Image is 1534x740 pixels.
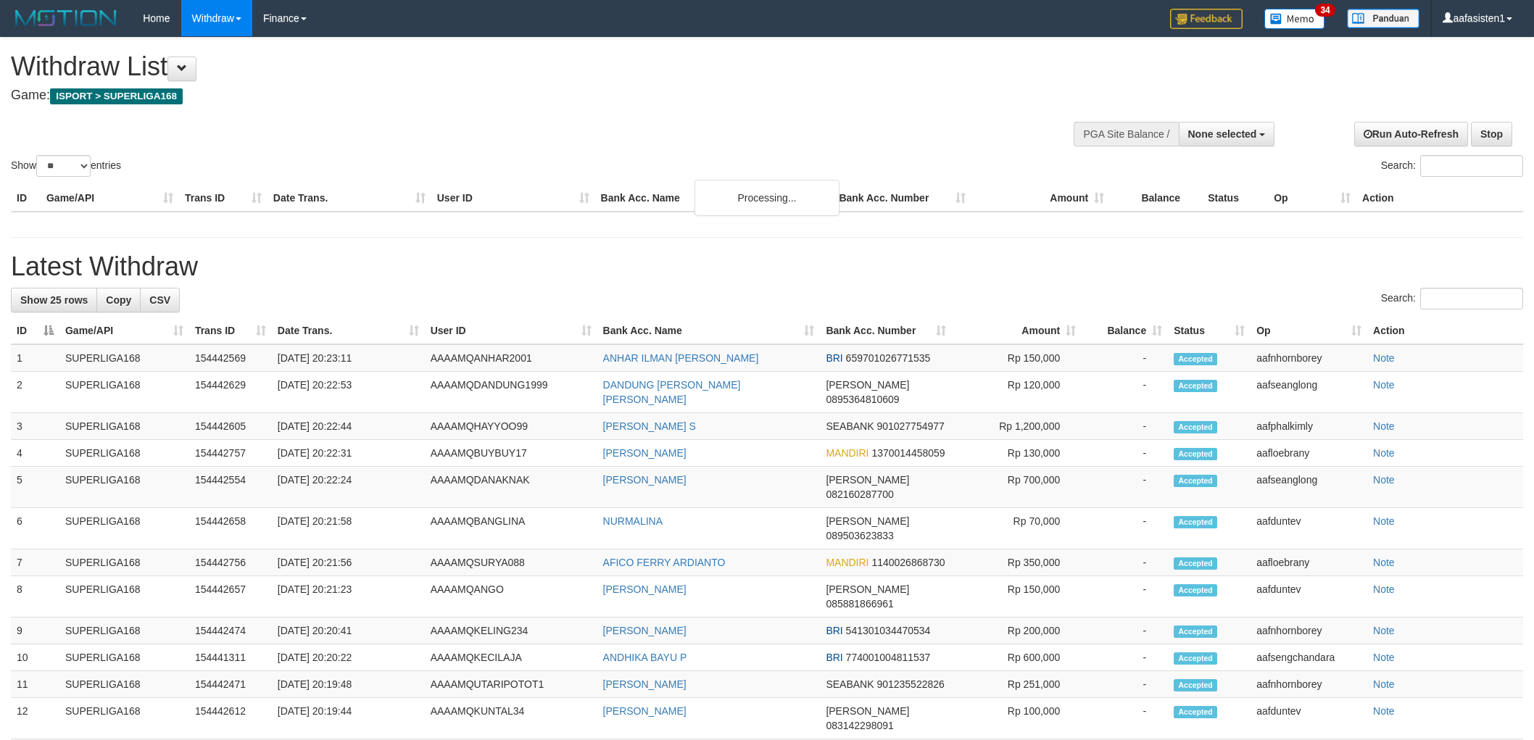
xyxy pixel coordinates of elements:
span: [PERSON_NAME] [826,379,909,391]
span: BRI [826,625,842,636]
td: AAAAMQBUYBUY17 [425,440,597,467]
td: 2 [11,372,59,413]
a: NURMALINA [603,515,663,527]
td: 154442612 [189,698,272,739]
th: Bank Acc. Name: activate to sort column ascending [597,317,821,344]
th: Bank Acc. Name [595,185,834,212]
td: SUPERLIGA168 [59,549,189,576]
td: [DATE] 20:20:22 [272,644,425,671]
a: [PERSON_NAME] [603,678,687,690]
span: [PERSON_NAME] [826,515,909,527]
h1: Withdraw List [11,52,1008,81]
span: Copy 541301034470534 to clipboard [846,625,931,636]
td: Rp 200,000 [952,618,1082,644]
td: - [1082,671,1168,698]
img: Feedback.jpg [1170,9,1243,29]
a: Note [1373,557,1395,568]
input: Search: [1420,155,1523,177]
td: aafduntev [1251,698,1367,739]
td: SUPERLIGA168 [59,644,189,671]
select: Showentries [36,155,91,177]
span: Accepted [1174,421,1217,433]
a: [PERSON_NAME] [603,705,687,717]
span: MANDIRI [826,557,868,568]
td: SUPERLIGA168 [59,344,189,372]
div: PGA Site Balance / [1074,122,1178,146]
th: ID [11,185,41,212]
td: SUPERLIGA168 [59,413,189,440]
a: Note [1373,352,1395,364]
span: ISPORT > SUPERLIGA168 [50,88,183,104]
td: AAAAMQDANAKNAK [425,467,597,508]
td: Rp 350,000 [952,549,1082,576]
th: Balance [1110,185,1202,212]
a: Stop [1471,122,1512,146]
span: Accepted [1174,625,1217,638]
a: Run Auto-Refresh [1354,122,1468,146]
td: AAAAMQUTARIPOTOT1 [425,671,597,698]
td: [DATE] 20:21:23 [272,576,425,618]
div: Processing... [695,180,839,216]
span: Accepted [1174,448,1217,460]
td: 6 [11,508,59,549]
td: aafnhornborey [1251,618,1367,644]
td: AAAAMQHAYYOO99 [425,413,597,440]
td: - [1082,508,1168,549]
td: [DATE] 20:23:11 [272,344,425,372]
h1: Latest Withdraw [11,252,1523,281]
img: panduan.png [1347,9,1419,28]
span: Accepted [1174,679,1217,691]
img: MOTION_logo.png [11,7,121,29]
th: Bank Acc. Number [833,185,971,212]
td: 154442474 [189,618,272,644]
th: Balance: activate to sort column ascending [1082,317,1168,344]
td: 154442554 [189,467,272,508]
img: Button%20Memo.svg [1264,9,1325,29]
td: 8 [11,576,59,618]
td: 154442756 [189,549,272,576]
td: aafduntev [1251,508,1367,549]
a: Note [1373,652,1395,663]
button: None selected [1179,122,1275,146]
td: - [1082,644,1168,671]
span: MANDIRI [826,447,868,459]
span: Copy 085881866961 to clipboard [826,598,893,610]
td: [DATE] 20:21:56 [272,549,425,576]
a: AFICO FERRY ARDIANTO [603,557,726,568]
a: [PERSON_NAME] [603,447,687,459]
td: 1 [11,344,59,372]
td: Rp 251,000 [952,671,1082,698]
span: Copy 083142298091 to clipboard [826,720,893,731]
a: [PERSON_NAME] S [603,420,696,432]
td: 10 [11,644,59,671]
td: SUPERLIGA168 [59,440,189,467]
td: SUPERLIGA168 [59,372,189,413]
input: Search: [1420,288,1523,309]
span: [PERSON_NAME] [826,705,909,717]
a: Note [1373,379,1395,391]
td: Rp 1,200,000 [952,413,1082,440]
span: Copy 082160287700 to clipboard [826,489,893,500]
th: Action [1367,317,1523,344]
th: Game/API [41,185,179,212]
td: aafduntev [1251,576,1367,618]
span: [PERSON_NAME] [826,583,909,595]
span: SEABANK [826,678,874,690]
span: Accepted [1174,706,1217,718]
th: Op: activate to sort column ascending [1251,317,1367,344]
span: Show 25 rows [20,294,88,306]
td: aafnhornborey [1251,344,1367,372]
td: - [1082,549,1168,576]
td: aafphalkimly [1251,413,1367,440]
span: Copy 901235522826 to clipboard [876,678,944,690]
a: ANHAR ILMAN [PERSON_NAME] [603,352,759,364]
td: SUPERLIGA168 [59,618,189,644]
td: aafsengchandara [1251,644,1367,671]
td: AAAAMQSURYA088 [425,549,597,576]
td: SUPERLIGA168 [59,467,189,508]
td: aafloebrany [1251,549,1367,576]
span: None selected [1188,128,1257,140]
label: Show entries [11,155,121,177]
span: Accepted [1174,380,1217,392]
th: Action [1356,185,1523,212]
